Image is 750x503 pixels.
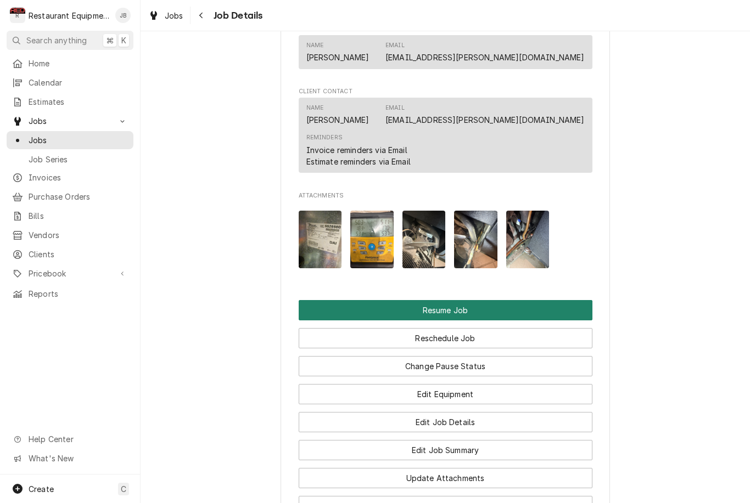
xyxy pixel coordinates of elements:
[10,8,25,23] div: R
[7,54,133,72] a: Home
[299,300,592,320] button: Resume Job
[306,133,411,167] div: Reminders
[385,115,585,125] a: [EMAIL_ADDRESS][PERSON_NAME][DOMAIN_NAME]
[7,150,133,168] a: Job Series
[299,348,592,376] div: Button Group Row
[299,412,592,432] button: Edit Job Details
[7,264,133,282] a: Go to Pricebook
[115,8,131,23] div: Jaired Brunty's Avatar
[299,320,592,348] div: Button Group Row
[306,104,324,112] div: Name
[7,207,133,225] a: Bills
[26,35,87,46] span: Search anything
[121,483,126,495] span: C
[385,41,405,50] div: Email
[7,449,133,467] a: Go to What's New
[29,453,127,464] span: What's New
[121,35,126,46] span: K
[10,8,25,23] div: Restaurant Equipment Diagnostics's Avatar
[299,328,592,348] button: Reschedule Job
[299,35,592,69] div: Contact
[29,210,128,222] span: Bills
[29,248,128,260] span: Clients
[7,226,133,244] a: Vendors
[306,133,343,142] div: Reminders
[306,104,370,126] div: Name
[299,35,592,74] div: Job Contact List
[144,7,188,25] a: Jobs
[306,144,407,156] div: Invoice reminders via Email
[29,229,128,241] span: Vendors
[350,211,394,268] img: fKfLvRJaQUyrFHhxSJqD
[299,87,592,96] span: Client Contact
[385,104,585,126] div: Email
[299,384,592,404] button: Edit Equipment
[299,460,592,488] div: Button Group Row
[29,58,128,69] span: Home
[306,114,370,126] div: [PERSON_NAME]
[7,74,133,92] a: Calendar
[299,440,592,460] button: Edit Job Summary
[7,188,133,206] a: Purchase Orders
[29,172,128,183] span: Invoices
[29,484,54,494] span: Create
[7,31,133,50] button: Search anything⌘K
[29,154,128,165] span: Job Series
[299,376,592,404] div: Button Group Row
[29,288,128,299] span: Reports
[165,10,183,21] span: Jobs
[299,468,592,488] button: Update Attachments
[299,300,592,320] div: Button Group Row
[506,211,550,268] img: gphMHPKXRSeBHcVrT7xT
[299,356,592,376] button: Change Pause Status
[385,53,585,62] a: [EMAIL_ADDRESS][PERSON_NAME][DOMAIN_NAME]
[7,245,133,263] a: Clients
[299,432,592,460] div: Button Group Row
[7,112,133,130] a: Go to Jobs
[29,433,127,445] span: Help Center
[299,98,592,173] div: Contact
[193,7,210,24] button: Navigate back
[29,115,111,127] span: Jobs
[306,41,324,50] div: Name
[106,35,114,46] span: ⌘
[306,156,411,167] div: Estimate reminders via Email
[385,104,405,112] div: Email
[7,93,133,111] a: Estimates
[210,8,263,23] span: Job Details
[299,87,592,178] div: Client Contact
[299,98,592,178] div: Client Contact List
[7,131,133,149] a: Jobs
[299,191,592,200] span: Attachments
[29,10,109,21] div: Restaurant Equipment Diagnostics
[299,404,592,432] div: Button Group Row
[299,25,592,74] div: Job Contact
[454,211,497,268] img: 6HMkb1EpSyK4y6x284lX
[29,96,128,108] span: Estimates
[299,202,592,277] span: Attachments
[7,168,133,186] a: Invoices
[385,41,585,63] div: Email
[299,191,592,277] div: Attachments
[7,430,133,448] a: Go to Help Center
[306,41,370,63] div: Name
[7,285,133,303] a: Reports
[29,191,128,202] span: Purchase Orders
[402,211,446,268] img: 6KsLvxzjRSqxGRjGcC1Q
[299,211,342,268] img: 53hpyEvHS3OyogjJsfbX
[306,52,370,63] div: [PERSON_NAME]
[29,134,128,146] span: Jobs
[29,77,128,88] span: Calendar
[115,8,131,23] div: JB
[29,268,111,279] span: Pricebook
